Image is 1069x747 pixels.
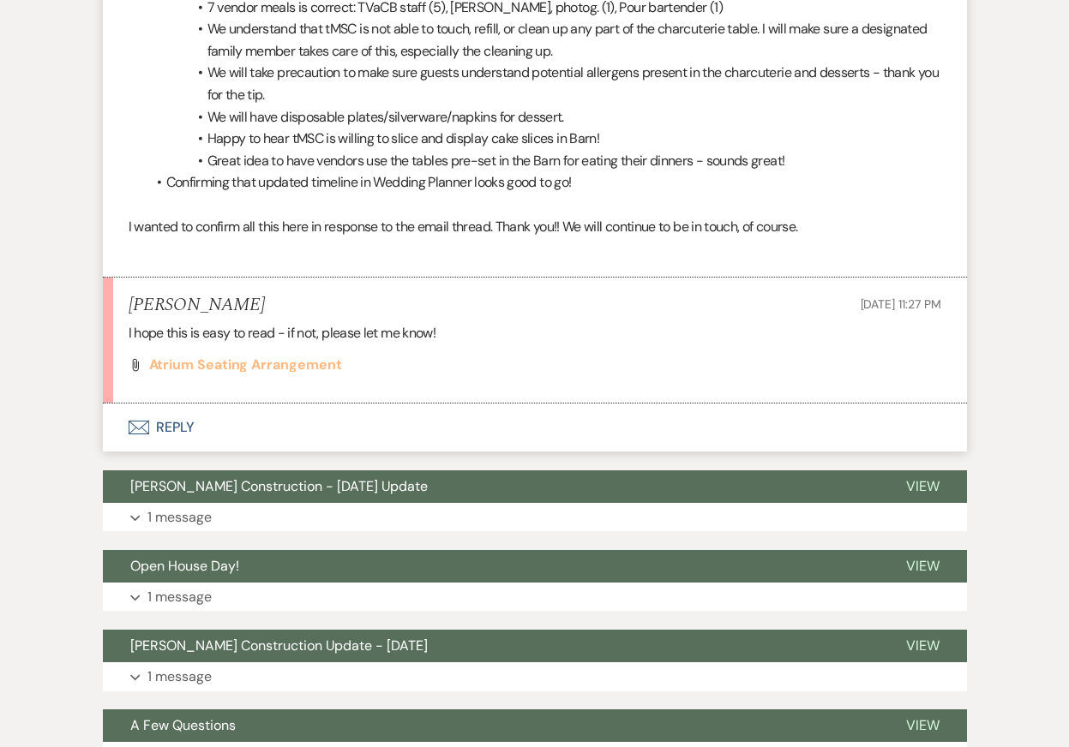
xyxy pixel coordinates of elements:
button: A Few Questions [103,709,879,742]
p: I wanted to confirm all this here in response to the email thread. Thank you!! We will continue t... [129,216,941,238]
button: 1 message [103,503,967,532]
p: I hope this is easy to read - if not, please let me know! [129,322,941,344]
button: View [879,470,967,503]
span: Open House Day! [130,557,239,575]
button: 1 message [103,583,967,612]
span: View [906,557,940,575]
li: Great idea to have vendors use the tables pre-set in the Barn for eating their dinners - sounds g... [146,150,941,172]
span: [DATE] 11:27 PM [861,296,941,312]
span: A Few Questions [130,716,236,734]
button: [PERSON_NAME] Construction - [DATE] Update [103,470,879,503]
button: [PERSON_NAME] Construction Update - [DATE] [103,630,879,662]
li: We understand that tMSC is not able to touch, refill, or clean up any part of the charcuterie tab... [146,18,941,62]
li: We will have disposable plates/silverware/napkins for dessert. [146,106,941,128]
span: View [906,716,940,734]
p: 1 message [147,506,212,529]
li: We will take precaution to make sure guests understand potential allergens present in the charcut... [146,62,941,105]
span: [PERSON_NAME] Construction Update - [DATE] [130,636,428,654]
button: View [879,630,967,662]
h5: [PERSON_NAME] [129,295,265,316]
span: View [906,477,940,495]
button: Open House Day! [103,550,879,583]
li: Happy to hear tMSC is willing to slice and display cake slices in Barn! [146,128,941,150]
p: 1 message [147,666,212,688]
button: View [879,550,967,583]
li: Confirming that updated timeline in Wedding Planner looks good to go! [146,171,941,194]
span: Atrium Seating Arrangement [149,356,342,373]
span: [PERSON_NAME] Construction - [DATE] Update [130,477,428,495]
a: Atrium Seating Arrangement [149,358,342,372]
p: 1 message [147,586,212,608]
button: View [879,709,967,742]
button: Reply [103,403,967,451]
button: 1 message [103,662,967,691]
span: View [906,636,940,654]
